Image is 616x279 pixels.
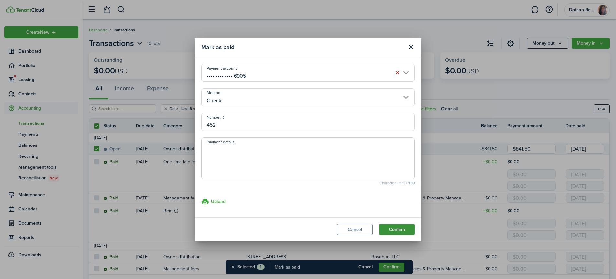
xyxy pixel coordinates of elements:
[409,180,415,186] b: 150
[405,42,416,53] button: Close modal
[379,224,415,235] button: Confirm
[393,69,402,78] button: Clear
[201,181,415,185] small: Character limit: 0 /
[337,224,373,235] button: Cancel
[201,41,404,54] modal-title: Mark as paid
[211,198,225,205] h3: Upload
